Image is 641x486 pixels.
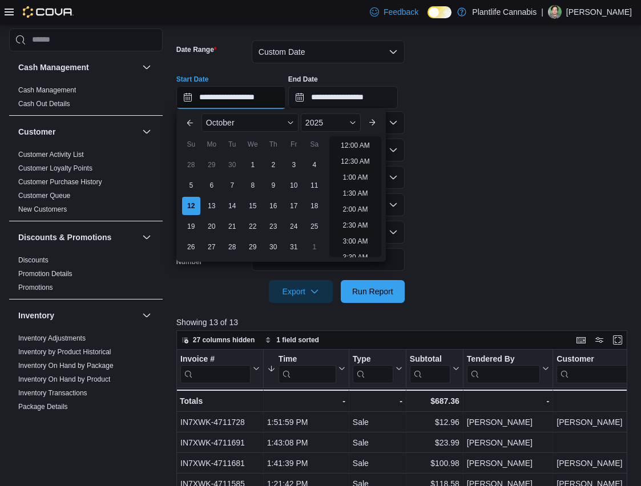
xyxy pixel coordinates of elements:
div: day-15 [244,197,262,215]
div: day-7 [223,176,241,195]
span: Customer Loyalty Points [18,164,92,173]
div: day-19 [182,217,200,236]
button: Tendered By [467,354,549,383]
div: Customer [557,354,635,383]
div: Totals [180,394,260,408]
a: Customer Activity List [18,151,84,159]
button: Subtotal [410,354,459,383]
div: day-8 [244,176,262,195]
li: 3:30 AM [338,250,372,264]
div: IN7XWK-4711691 [180,436,260,449]
div: day-2 [264,156,283,174]
li: 3:00 AM [338,234,372,248]
div: - [353,394,402,408]
span: Inventory Transactions [18,388,87,398]
div: day-31 [285,238,303,256]
div: day-9 [264,176,283,195]
div: - [267,394,345,408]
span: Inventory Adjustments [18,334,86,343]
div: day-18 [305,197,324,215]
a: Promotions [18,283,53,291]
ul: Time [329,136,381,257]
a: Package Details [18,403,68,411]
span: 1 field sorted [276,335,319,345]
div: day-26 [182,238,200,256]
div: day-28 [182,156,200,174]
li: 2:00 AM [338,202,372,216]
span: 27 columns hidden [193,335,255,345]
a: New Customers [18,205,67,213]
div: day-11 [305,176,324,195]
label: End Date [288,75,318,84]
button: Cash Management [18,62,138,73]
h3: Inventory [18,310,54,321]
button: Export [269,280,333,303]
div: day-13 [203,197,221,215]
div: day-6 [203,176,221,195]
div: Customer [557,354,635,364]
a: Promotion Details [18,270,72,278]
span: Inventory by Product Historical [18,347,111,357]
span: Export [276,280,326,303]
span: New Customers [18,205,67,214]
div: day-10 [285,176,303,195]
span: Run Report [352,286,393,297]
input: Dark Mode [428,6,451,18]
span: Discounts [18,256,49,265]
li: 12:30 AM [336,155,374,168]
span: Package Details [18,402,68,411]
div: Sa [305,135,324,153]
div: day-3 [285,156,303,174]
div: Sale [353,436,402,449]
div: [PERSON_NAME] [467,456,549,470]
button: Customer [18,126,138,137]
div: day-30 [264,238,283,256]
div: day-5 [182,176,200,195]
div: 1:43:08 PM [267,436,345,449]
div: day-12 [182,197,200,215]
div: day-29 [203,156,221,174]
span: Customer Activity List [18,150,84,159]
div: day-4 [305,156,324,174]
button: Customer [140,125,154,139]
h3: Cash Management [18,62,89,73]
button: Run Report [341,280,405,303]
div: 1:51:59 PM [267,415,345,429]
span: Customer Queue [18,191,70,200]
button: Previous Month [181,114,199,132]
div: day-16 [264,197,283,215]
div: Tendered By [467,354,540,383]
button: Display options [592,333,606,347]
button: Invoice # [180,354,260,383]
div: day-30 [223,156,241,174]
div: IN7XWK-4711728 [180,415,260,429]
div: Su [182,135,200,153]
li: 1:30 AM [338,187,372,200]
li: 1:00 AM [338,171,372,184]
div: day-23 [264,217,283,236]
span: Inventory On Hand by Product [18,375,110,384]
button: 27 columns hidden [177,333,260,347]
div: day-21 [223,217,241,236]
div: Customer [9,148,163,221]
button: Discounts & Promotions [140,230,154,244]
li: 2:30 AM [338,218,372,232]
a: Inventory Transactions [18,389,87,397]
div: Subtotal [410,354,450,383]
a: Customer Loyalty Points [18,164,92,172]
a: Customer Purchase History [18,178,102,186]
label: Start Date [176,75,209,84]
a: Inventory On Hand by Package [18,362,114,370]
h3: Customer [18,126,55,137]
div: Sale [353,456,402,470]
div: day-20 [203,217,221,236]
div: Invoice # [180,354,251,364]
div: Cash Management [9,83,163,115]
a: Discounts [18,256,49,264]
button: Inventory [140,309,154,322]
div: $687.36 [410,394,459,408]
input: Press the down key to open a popover containing a calendar. [288,86,398,109]
div: Subtotal [410,354,450,364]
div: Invoice # [180,354,251,383]
label: Date Range [176,45,217,54]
